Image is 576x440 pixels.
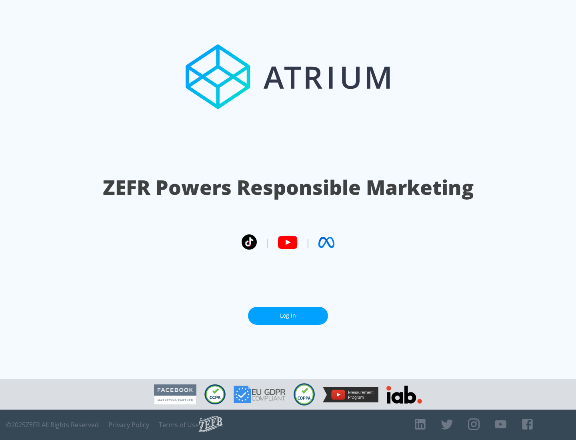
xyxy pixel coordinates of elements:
img: GDPR Compliant [234,386,286,403]
h1: ZEFR Powers Responsible Marketing [103,174,474,201]
img: Facebook Marketing Partner [154,384,196,405]
img: COPPA Compliant [294,383,315,406]
a: Terms of Use [159,421,199,429]
img: YouTube Measurement Program [323,387,378,402]
a: Log In [248,307,328,325]
span: © 2025 ZEFR All Rights Reserved [6,421,99,429]
span: | [306,236,310,248]
img: CCPA Compliant [204,384,226,404]
img: IAB [386,386,422,404]
a: Privacy Policy [108,421,149,429]
span: | [265,236,270,248]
